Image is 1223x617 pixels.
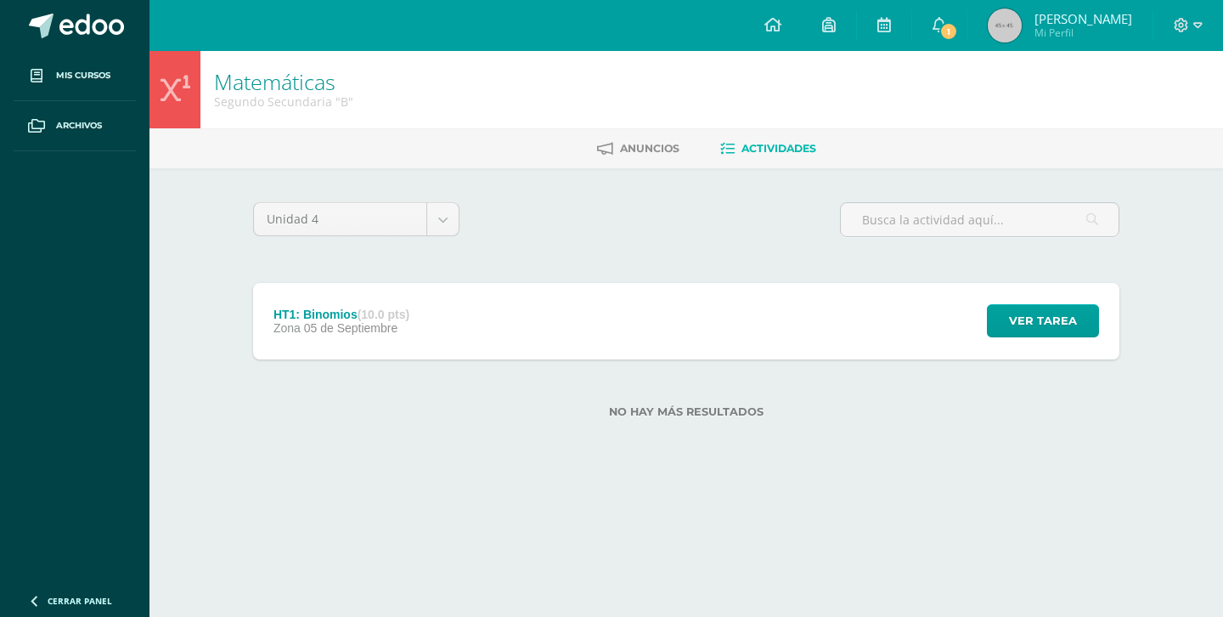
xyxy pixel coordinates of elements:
[841,203,1119,236] input: Busca la actividad aquí...
[56,119,102,133] span: Archivos
[939,22,958,41] span: 1
[358,308,409,321] strong: (10.0 pts)
[1034,10,1132,27] span: [PERSON_NAME]
[254,203,459,235] a: Unidad 4
[304,321,398,335] span: 05 de Septiembre
[597,135,679,162] a: Anuncios
[267,203,414,235] span: Unidad 4
[214,70,353,93] h1: Matemáticas
[253,405,1119,418] label: No hay más resultados
[56,69,110,82] span: Mis cursos
[273,308,409,321] div: HT1: Binomios
[48,595,112,607] span: Cerrar panel
[741,142,816,155] span: Actividades
[214,93,353,110] div: Segundo Secundaria 'B'
[620,142,679,155] span: Anuncios
[720,135,816,162] a: Actividades
[14,101,136,151] a: Archivos
[214,67,335,96] a: Matemáticas
[273,321,301,335] span: Zona
[987,304,1099,337] button: Ver tarea
[1034,25,1132,40] span: Mi Perfil
[1009,305,1077,337] span: Ver tarea
[14,51,136,101] a: Mis cursos
[988,8,1022,42] img: 45x45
